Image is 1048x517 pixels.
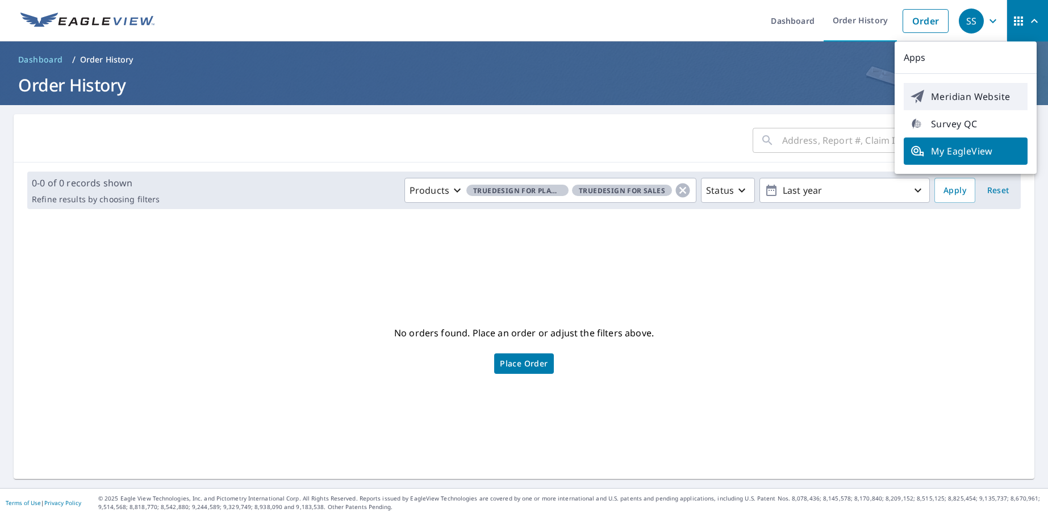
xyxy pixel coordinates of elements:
[911,144,1021,158] span: My EagleView
[904,110,1028,137] a: Survey QC
[6,499,41,507] a: Terms of Use
[14,51,68,69] a: Dashboard
[14,51,1034,69] nav: breadcrumb
[701,178,755,203] button: Status
[18,54,63,65] span: Dashboard
[903,9,949,33] a: Order
[911,90,1021,103] span: Meridian Website
[911,117,1021,131] span: Survey QC
[494,353,553,374] a: Place Order
[934,178,975,203] button: Apply
[572,185,672,197] span: TrueDesign for Sales
[32,176,160,190] p: 0-0 of 0 records shown
[759,178,930,203] button: Last year
[943,184,966,198] span: Apply
[706,184,734,197] p: Status
[14,73,1034,97] h1: Order History
[72,53,76,66] li: /
[904,83,1028,110] a: Meridian Website
[98,494,1042,511] p: © 2025 Eagle View Technologies, Inc. and Pictometry International Corp. All Rights Reserved. Repo...
[410,184,449,197] p: Products
[404,178,696,203] button: ProductsTrueDesign for PlanningTrueDesign for Sales
[32,194,160,205] p: Refine results by choosing filters
[20,12,155,30] img: EV Logo
[500,361,548,366] span: Place Order
[778,181,911,201] p: Last year
[782,124,971,156] input: Address, Report #, Claim ID, etc.
[44,499,81,507] a: Privacy Policy
[80,54,133,65] p: Order History
[895,41,1037,74] p: Apps
[466,185,569,197] span: TrueDesign for Planning
[959,9,984,34] div: SS
[904,137,1028,165] a: My EagleView
[984,184,1012,198] span: Reset
[6,499,81,506] p: |
[980,178,1016,203] button: Reset
[394,324,654,342] p: No orders found. Place an order or adjust the filters above.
